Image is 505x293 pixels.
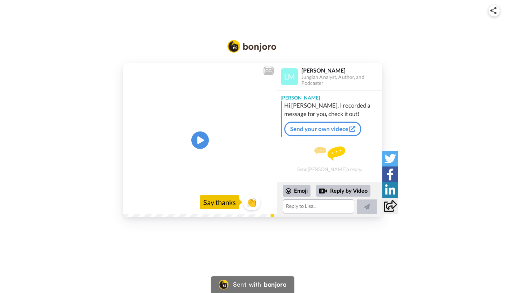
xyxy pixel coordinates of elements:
[277,140,382,179] div: Send [PERSON_NAME] a reply.
[227,40,277,53] img: Bonjoro Logo
[316,185,370,197] div: Reply by Video
[264,200,271,207] img: Full screen
[145,200,158,208] span: 0:51
[128,200,140,208] span: 0:00
[264,67,273,74] div: CC
[243,197,260,208] span: 👏
[277,91,382,101] div: [PERSON_NAME]
[284,101,381,118] div: Hi [PERSON_NAME], I recorded a message for you, check it out!
[490,7,497,14] img: ic_share.svg
[284,122,361,136] a: Send your own videos
[200,195,239,209] div: Say thanks
[301,67,382,74] div: [PERSON_NAME]
[319,187,327,195] div: Reply by Video
[243,195,260,210] button: 👏
[142,200,144,208] span: /
[314,146,345,161] img: message.svg
[281,68,298,85] img: Profile Image
[301,74,382,86] div: Jungian Analyst, Author, and Podcaster
[283,185,310,196] div: Emoji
